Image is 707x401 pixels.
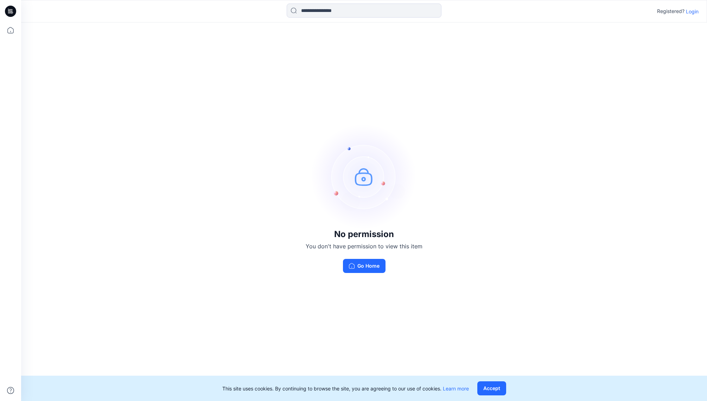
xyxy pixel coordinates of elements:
p: You don't have permission to view this item [306,242,422,250]
a: Learn more [443,386,469,392]
button: Accept [477,381,506,395]
button: Go Home [343,259,386,273]
h3: No permission [306,229,422,239]
p: Login [686,8,699,15]
p: Registered? [657,7,684,15]
p: This site uses cookies. By continuing to browse the site, you are agreeing to our use of cookies. [222,385,469,392]
img: no-perm.svg [311,124,417,229]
